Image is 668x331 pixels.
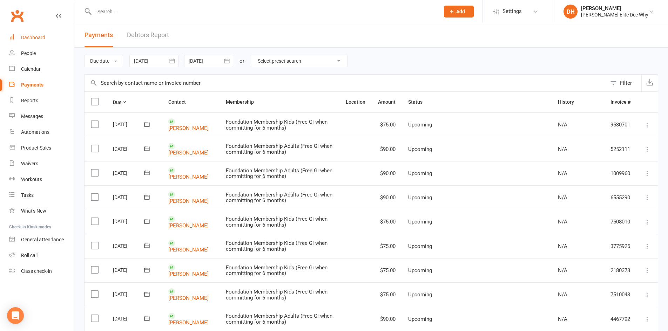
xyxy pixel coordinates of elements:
a: [PERSON_NAME] [168,174,209,180]
button: Add [444,6,474,18]
a: Tasks [9,187,74,203]
a: Dashboard [9,30,74,46]
a: Calendar [9,61,74,77]
a: Debtors Report [127,23,169,47]
span: Foundation Membership Kids (Free Gi when committing for 6 months) [226,119,328,131]
button: Payments [85,23,113,47]
a: Clubworx [8,7,26,25]
div: [DATE] [113,289,145,299]
span: Upcoming [408,146,432,152]
div: General attendance [21,237,64,242]
td: 9530701 [604,112,637,137]
div: or [239,57,244,65]
td: 4467792 [604,307,637,331]
th: Invoice # [604,92,637,112]
input: Search by contact name or invoice number [85,75,607,91]
button: Due date [84,55,123,67]
div: Workouts [21,177,42,182]
span: Foundation Membership Adults (Free Gi when committing for 6 months) [226,143,332,155]
span: N/A [558,194,567,201]
th: Due [107,92,162,112]
span: N/A [558,243,567,249]
div: [DATE] [113,192,145,202]
div: Product Sales [21,145,51,151]
a: People [9,46,74,61]
th: Contact [162,92,220,112]
td: $75.00 [372,112,402,137]
a: Class kiosk mode [9,263,74,279]
div: People [21,50,36,56]
span: Payments [85,31,113,39]
td: $90.00 [372,185,402,209]
div: [DATE] [113,143,145,154]
div: [DATE] [113,167,145,178]
span: N/A [558,267,567,274]
span: Upcoming [408,267,432,274]
span: Foundation Membership Adults (Free Gi when committing for 6 months) [226,167,332,180]
span: N/A [558,146,567,152]
span: Upcoming [408,170,432,177]
div: [DATE] [113,240,145,251]
span: Upcoming [408,194,432,201]
a: General attendance kiosk mode [9,232,74,248]
a: [PERSON_NAME] [168,198,209,204]
td: 1009960 [604,161,637,185]
span: Upcoming [408,243,432,249]
div: [PERSON_NAME] Elite Dee Why [581,12,648,18]
span: Upcoming [408,316,432,322]
a: [PERSON_NAME] [168,319,209,325]
a: [PERSON_NAME] [168,295,209,301]
th: Membership [220,92,339,112]
div: [PERSON_NAME] [581,5,648,12]
span: N/A [558,316,567,322]
span: N/A [558,219,567,225]
input: Search... [92,7,435,16]
a: [PERSON_NAME] [168,125,209,131]
div: Class check-in [21,268,52,274]
div: Reports [21,98,38,103]
a: Automations [9,124,74,140]
div: [DATE] [113,264,145,275]
div: Calendar [21,66,41,72]
td: $75.00 [372,282,402,306]
span: Upcoming [408,219,432,225]
a: [PERSON_NAME] [168,222,209,228]
a: Roll call [9,248,74,263]
td: 7510043 [604,282,637,306]
td: 7508010 [604,210,637,234]
td: 6555290 [604,185,637,209]
a: Product Sales [9,140,74,156]
td: $75.00 [372,234,402,258]
span: N/A [558,291,567,298]
div: [DATE] [113,119,145,130]
div: [DATE] [113,313,145,324]
div: Payments [21,82,43,88]
span: N/A [558,170,567,177]
div: [DATE] [113,216,145,227]
span: Foundation Membership Adults (Free Gi when committing for 6 months) [226,313,332,325]
a: What's New [9,203,74,219]
div: Tasks [21,192,34,198]
a: Messages [9,109,74,124]
a: Payments [9,77,74,93]
div: Dashboard [21,35,45,40]
span: Foundation Membership Kids (Free Gi when committing for 6 months) [226,289,328,301]
span: Foundation Membership Kids (Free Gi when committing for 6 months) [226,240,328,252]
a: Reports [9,93,74,109]
td: 3775925 [604,234,637,258]
th: Status [402,92,552,112]
div: Automations [21,129,49,135]
div: What's New [21,208,46,214]
span: Upcoming [408,291,432,298]
th: Amount [372,92,402,112]
td: $90.00 [372,307,402,331]
span: Foundation Membership Adults (Free Gi when committing for 6 months) [226,192,332,204]
span: Foundation Membership Kids (Free Gi when committing for 6 months) [226,216,328,228]
span: Foundation Membership Kids (Free Gi when committing for 6 months) [226,264,328,277]
div: Messages [21,113,43,119]
a: [PERSON_NAME] [168,271,209,277]
a: Waivers [9,156,74,172]
td: 2180373 [604,258,637,282]
div: DH [564,5,578,19]
td: $90.00 [372,161,402,185]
